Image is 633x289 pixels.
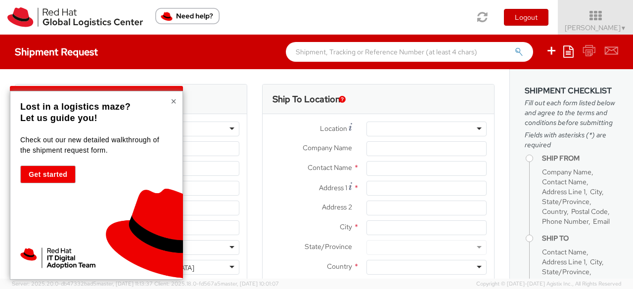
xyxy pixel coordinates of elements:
[542,207,567,216] span: Country
[171,96,177,106] button: Close
[319,183,347,192] span: Address 1
[155,8,220,24] button: Need help?
[154,280,279,287] span: Client: 2025.18.0-fd567a5
[590,257,602,266] span: City
[542,155,618,162] h4: Ship From
[593,217,610,226] span: Email
[303,143,352,152] span: Company Name
[272,94,340,104] h3: Ship To Location
[542,177,587,186] span: Contact Name
[221,280,279,287] span: master, [DATE] 10:01:07
[565,23,627,32] span: [PERSON_NAME]
[15,46,98,57] h4: Shipment Request
[7,7,143,27] img: rh-logistics-00dfa346123c4ec078e1.svg
[525,86,618,95] h3: Shipment Checklist
[571,277,608,286] span: Postal Code
[327,262,352,271] span: Country
[20,135,170,156] p: Check out our new detailed walkthrough of the shipment request form.
[320,124,347,133] span: Location
[525,98,618,127] span: Fill out each form listed below and agree to the terms and conditions before submitting
[542,248,587,256] span: Contact Name
[590,187,602,196] span: City
[525,130,618,150] span: Fields with asterisks (*) are required
[542,257,586,266] span: Address Line 1
[542,235,618,242] h4: Ship To
[308,163,352,172] span: Contact Name
[476,280,621,288] span: Copyright © [DATE]-[DATE] Agistix Inc., All Rights Reserved
[20,102,131,112] strong: Lost in a logistics maze?
[96,280,153,287] span: master, [DATE] 11:13:37
[542,197,589,206] span: State/Province
[504,9,548,26] button: Logout
[542,217,588,226] span: Phone Number
[12,280,153,287] span: Server: 2025.20.0-db47332bad5
[20,113,97,123] strong: Let us guide you!
[322,203,352,211] span: Address 2
[542,167,591,176] span: Company Name
[286,42,533,62] input: Shipment, Tracking or Reference Number (at least 4 chars)
[340,222,352,231] span: City
[542,187,586,196] span: Address Line 1
[542,277,567,286] span: Country
[571,207,608,216] span: Postal Code
[621,24,627,32] span: ▼
[305,242,352,251] span: State/Province
[20,165,76,183] button: Get started
[542,267,589,276] span: State/Province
